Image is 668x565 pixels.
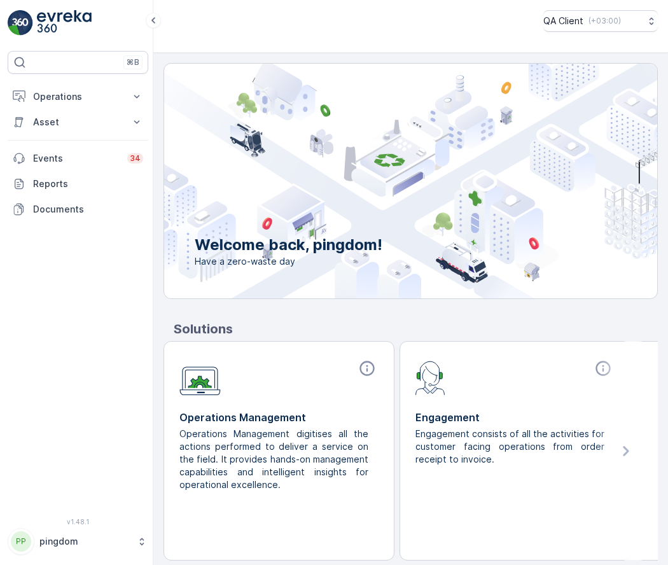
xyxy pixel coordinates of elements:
button: Operations [8,84,148,109]
p: Reports [33,178,143,190]
p: QA Client [543,15,583,27]
span: v 1.48.1 [8,518,148,526]
p: Operations [33,90,123,103]
img: module-icon [415,359,445,395]
p: Welcome back, pingdom! [195,235,382,255]
a: Reports [8,171,148,197]
p: ( +03:00 ) [588,16,621,26]
p: Operations Management [179,410,379,425]
p: Engagement consists of all the activities for customer facing operations from order receipt to in... [415,428,604,466]
p: Operations Management digitises all the actions performed to deliver a service on the field. It p... [179,428,368,491]
a: Documents [8,197,148,222]
p: 34 [130,153,141,164]
a: Events34 [8,146,148,171]
p: Engagement [415,410,615,425]
button: Asset [8,109,148,135]
img: module-icon [179,359,221,396]
p: Documents [33,203,143,216]
p: Solutions [174,319,658,338]
img: logo_light-DOdMpM7g.png [37,10,92,36]
img: city illustration [107,64,657,298]
button: QA Client(+03:00) [543,10,658,32]
p: pingdom [39,535,130,548]
p: Asset [33,116,123,129]
div: PP [11,531,31,552]
p: ⌘B [127,57,139,67]
img: logo [8,10,33,36]
span: Have a zero-waste day [195,255,382,268]
button: PPpingdom [8,528,148,555]
p: Events [33,152,120,165]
